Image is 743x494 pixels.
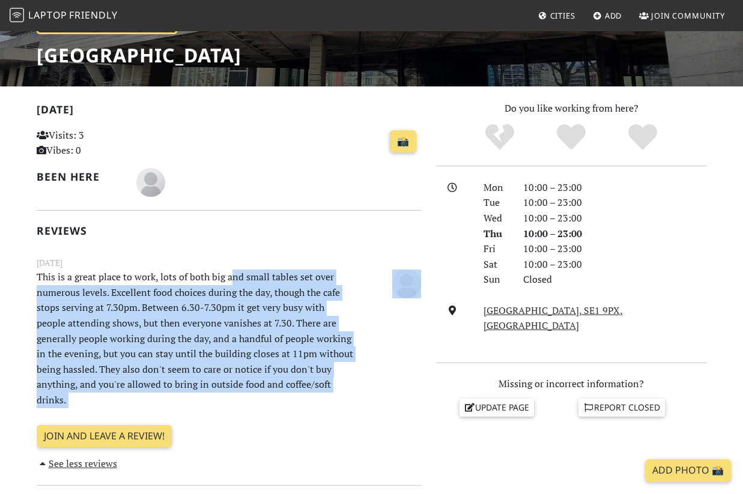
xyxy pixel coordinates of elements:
[136,175,165,188] span: Lydia Cole
[37,128,156,158] p: Visits: 3 Vibes: 0
[10,5,118,26] a: LaptopFriendly LaptopFriendly
[516,241,714,257] div: 10:00 – 23:00
[69,8,117,22] span: Friendly
[459,399,534,417] a: Update page
[476,195,516,211] div: Tue
[476,180,516,196] div: Mon
[29,270,362,408] p: This is a great place to work, lots of both big and small tables set over numerous levels. Excell...
[533,5,580,26] a: Cities
[516,226,714,242] div: 10:00 – 23:00
[588,5,627,26] a: Add
[476,272,516,288] div: Sun
[476,226,516,242] div: Thu
[436,376,707,392] p: Missing or incorrect information?
[516,211,714,226] div: 10:00 – 23:00
[28,8,67,22] span: Laptop
[37,457,117,470] a: See less reviews
[37,103,422,121] h2: [DATE]
[578,399,665,417] a: Report closed
[516,195,714,211] div: 10:00 – 23:00
[536,122,607,152] div: Yes
[476,211,516,226] div: Wed
[476,257,516,273] div: Sat
[37,224,422,237] h2: Reviews
[436,101,707,116] p: Do you like working from here?
[607,122,678,152] div: Definitely!
[392,270,421,298] img: blank-535327c66bd565773addf3077783bbfce4b00ec00e9fd257753287c682c7fa38.png
[645,459,731,482] a: Add Photo 📸
[634,5,730,26] a: Join Community
[37,170,122,183] h2: Been here
[29,256,429,270] small: [DATE]
[392,276,421,289] span: Anonymous
[516,257,714,273] div: 10:00 – 23:00
[550,10,575,21] span: Cities
[390,130,416,153] a: 📸
[476,241,516,257] div: Fri
[136,168,165,197] img: blank-535327c66bd565773addf3077783bbfce4b00ec00e9fd257753287c682c7fa38.png
[605,10,622,21] span: Add
[484,304,623,333] a: [GEOGRAPHIC_DATA], SE1 9PX, [GEOGRAPHIC_DATA]
[37,44,241,67] h1: [GEOGRAPHIC_DATA]
[37,425,172,448] a: Join and leave a review!
[516,180,714,196] div: 10:00 – 23:00
[464,122,536,152] div: No
[651,10,725,21] span: Join Community
[516,272,714,288] div: Closed
[10,8,24,22] img: LaptopFriendly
